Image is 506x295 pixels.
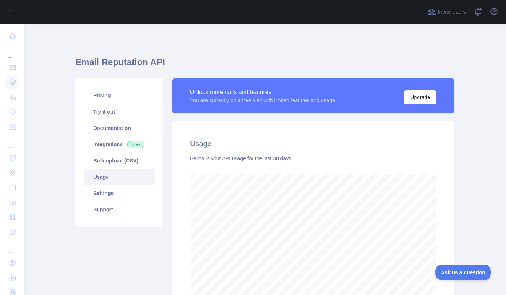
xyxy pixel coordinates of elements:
[6,240,18,255] div: ...
[84,104,155,120] a: Try it out
[84,87,155,104] a: Pricing
[438,8,466,16] span: Invite users
[84,152,155,169] a: Bulk upload (CSV)
[84,136,155,152] a: Integrations New
[426,6,468,18] button: Invite users
[190,138,436,149] h2: Usage
[75,56,454,74] h1: Email Reputation API
[190,97,335,104] div: You are currently on a free plan with limited features and usage
[190,155,436,162] div: Below is your API usage for the last 30 days
[127,141,144,148] span: New
[84,120,155,136] a: Documentation
[84,169,155,185] a: Usage
[435,265,491,280] iframe: Toggle Customer Support
[84,201,155,218] a: Support
[190,88,335,97] div: Unlock more calls and features
[404,90,436,104] button: Upgrade
[6,135,18,150] div: ...
[84,185,155,201] a: Settings
[6,44,18,59] div: ...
